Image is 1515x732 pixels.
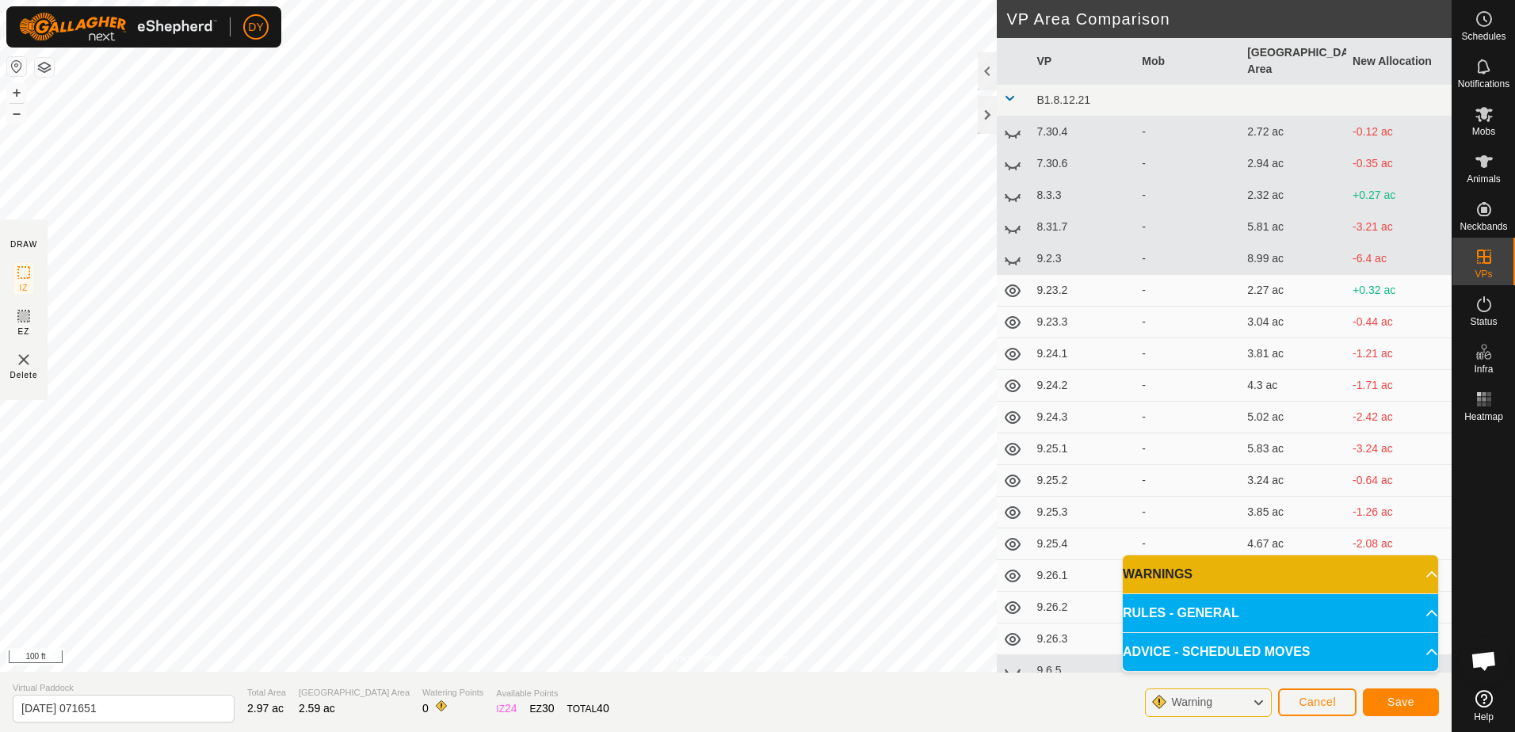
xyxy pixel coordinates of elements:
[1299,696,1336,708] span: Cancel
[1241,307,1346,338] td: 3.04 ac
[1346,275,1452,307] td: +0.32 ac
[597,702,609,715] span: 40
[1241,180,1346,212] td: 2.32 ac
[1346,243,1452,275] td: -6.4 ac
[299,686,410,700] span: [GEOGRAPHIC_DATA] Area
[1346,497,1452,528] td: -1.26 ac
[35,58,54,77] button: Map Layers
[1346,465,1452,497] td: -0.64 ac
[1135,38,1241,85] th: Mob
[1474,712,1494,722] span: Help
[1241,465,1346,497] td: 3.24 ac
[1030,307,1135,338] td: 9.23.3
[542,702,555,715] span: 30
[1142,345,1235,362] div: -
[13,681,235,695] span: Virtual Paddock
[422,686,483,700] span: Watering Points
[1464,412,1503,421] span: Heatmap
[1470,317,1497,326] span: Status
[1142,187,1235,204] div: -
[1030,116,1135,148] td: 7.30.4
[1241,243,1346,275] td: 8.99 ac
[1142,155,1235,172] div: -
[7,104,26,123] button: –
[1460,637,1508,684] div: Open chat
[18,326,30,337] span: EZ
[1346,38,1452,85] th: New Allocation
[247,702,284,715] span: 2.97 ac
[10,369,38,381] span: Delete
[1030,148,1135,180] td: 7.30.6
[1142,282,1235,299] div: -
[1030,623,1135,655] td: 9.26.3
[1030,402,1135,433] td: 9.24.3
[7,57,26,76] button: Reset Map
[20,282,29,294] span: IZ
[1241,338,1346,370] td: 3.81 ac
[1142,377,1235,394] div: -
[1142,314,1235,330] div: -
[1030,465,1135,497] td: 9.25.2
[1030,275,1135,307] td: 9.23.2
[1452,684,1515,728] a: Help
[248,19,263,36] span: DY
[1142,504,1235,520] div: -
[1123,555,1438,593] p-accordion-header: WARNINGS
[1036,93,1090,106] span: B1.8.12.21
[1346,528,1452,560] td: -2.08 ac
[1346,433,1452,465] td: -3.24 ac
[1142,472,1235,489] div: -
[422,702,429,715] span: 0
[1472,127,1495,136] span: Mobs
[1363,688,1439,716] button: Save
[1346,148,1452,180] td: -0.35 ac
[1460,222,1507,231] span: Neckbands
[1030,370,1135,402] td: 9.24.2
[1241,528,1346,560] td: 4.67 ac
[1241,402,1346,433] td: 5.02 ac
[1030,338,1135,370] td: 9.24.1
[567,700,609,717] div: TOTAL
[1474,364,1493,374] span: Infra
[1030,180,1135,212] td: 8.3.3
[742,651,788,665] a: Contact Us
[1387,696,1414,708] span: Save
[1346,370,1452,402] td: -1.71 ac
[1241,433,1346,465] td: 5.83 ac
[1171,696,1212,708] span: Warning
[1142,124,1235,140] div: -
[1241,148,1346,180] td: 2.94 ac
[1458,79,1509,89] span: Notifications
[1346,307,1452,338] td: -0.44 ac
[1030,592,1135,623] td: 9.26.2
[1030,497,1135,528] td: 9.25.3
[1123,604,1239,623] span: RULES - GENERAL
[1278,688,1357,716] button: Cancel
[1241,275,1346,307] td: 2.27 ac
[1142,219,1235,235] div: -
[1030,433,1135,465] td: 9.25.1
[14,350,33,369] img: VP
[1346,338,1452,370] td: -1.21 ac
[1030,212,1135,243] td: 8.31.7
[1030,560,1135,592] td: 9.26.1
[1346,402,1452,433] td: -2.42 ac
[19,13,217,41] img: Gallagher Logo
[1241,38,1346,85] th: [GEOGRAPHIC_DATA] Area
[1123,565,1193,584] span: WARNINGS
[1142,409,1235,425] div: -
[1346,116,1452,148] td: -0.12 ac
[1241,370,1346,402] td: 4.3 ac
[1030,38,1135,85] th: VP
[1142,250,1235,267] div: -
[663,651,723,665] a: Privacy Policy
[1475,269,1492,279] span: VPs
[1142,536,1235,552] div: -
[1142,440,1235,457] div: -
[299,702,335,715] span: 2.59 ac
[1467,174,1501,184] span: Animals
[1461,32,1505,41] span: Schedules
[1123,642,1310,661] span: ADVICE - SCHEDULED MOVES
[1346,212,1452,243] td: -3.21 ac
[1123,594,1438,632] p-accordion-header: RULES - GENERAL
